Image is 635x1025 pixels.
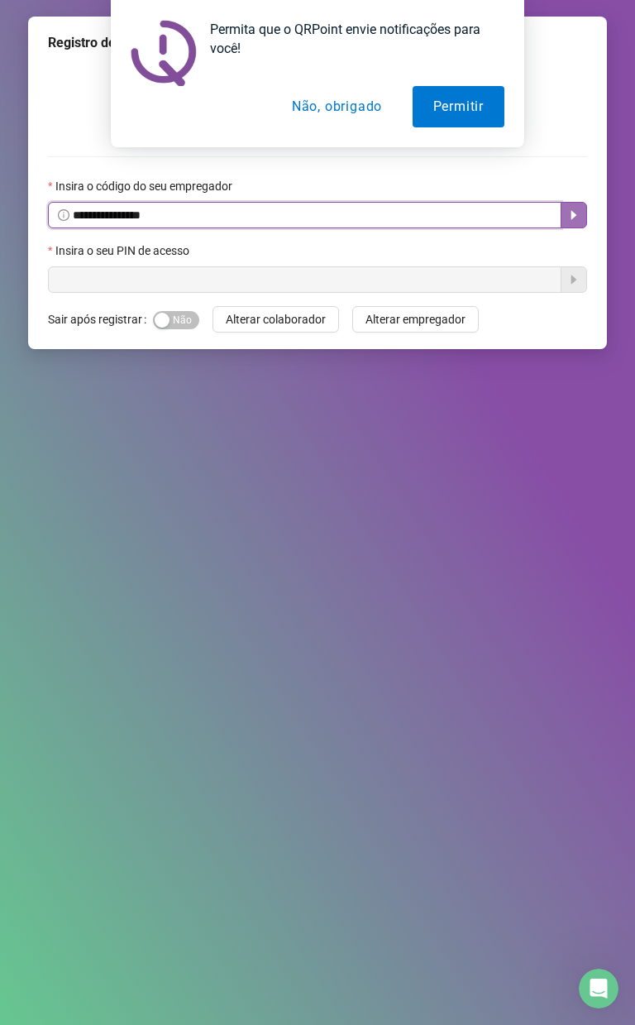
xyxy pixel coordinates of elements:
[131,20,197,86] img: notification icon
[413,86,504,127] button: Permitir
[365,310,466,328] span: Alterar empregador
[567,208,580,222] span: caret-right
[48,242,200,260] label: Insira o seu PIN de acesso
[58,209,69,221] span: info-circle
[579,969,618,1008] iframe: Intercom live chat
[197,20,504,58] div: Permita que o QRPoint envie notificações para você!
[212,306,339,333] button: Alterar colaborador
[48,177,243,195] label: Insira o código do seu empregador
[271,86,403,127] button: Não, obrigado
[226,310,326,328] span: Alterar colaborador
[48,306,153,333] label: Sair após registrar
[352,306,479,333] button: Alterar empregador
